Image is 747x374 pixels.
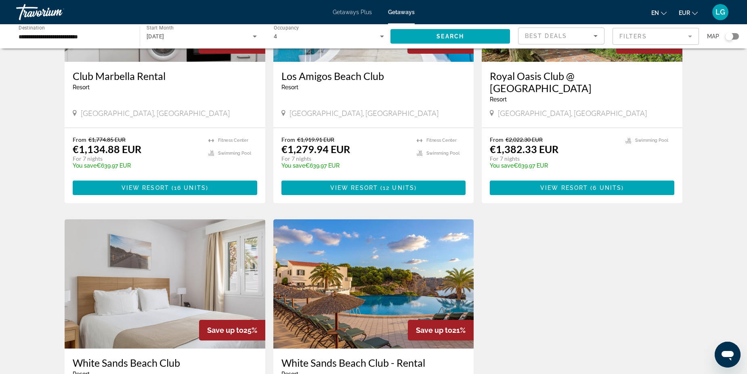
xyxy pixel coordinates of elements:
p: €1,382.33 EUR [490,143,558,155]
span: ( ) [378,185,417,191]
button: User Menu [710,4,731,21]
span: Best Deals [525,33,567,39]
span: Resort [281,84,298,90]
span: View Resort [330,185,378,191]
span: LG [716,8,725,16]
span: From [281,136,295,143]
button: Change language [651,7,667,19]
a: Club Marbella Rental [73,70,257,82]
span: View Resort [540,185,588,191]
p: €639.97 EUR [281,162,409,169]
img: 7847I01X.jpg [65,219,265,349]
button: Filter [613,27,699,45]
p: For 7 nights [281,155,409,162]
span: 4 [274,33,277,40]
p: €639.97 EUR [73,162,200,169]
p: €639.97 EUR [490,162,617,169]
span: Destination [19,25,45,30]
span: €1,919.91 EUR [297,136,334,143]
a: Los Amigos Beach Club [281,70,466,82]
a: Getaways [388,9,415,15]
p: €1,134.88 EUR [73,143,141,155]
span: Swimming Pool [635,138,668,143]
button: Change currency [679,7,698,19]
p: For 7 nights [73,155,200,162]
span: Save up to [416,326,452,334]
span: Fitness Center [218,138,248,143]
button: View Resort(16 units) [73,181,257,195]
span: 6 units [593,185,621,191]
span: Save up to [207,326,243,334]
span: You save [490,162,514,169]
div: 21% [408,320,474,340]
div: 25% [199,320,265,340]
span: [GEOGRAPHIC_DATA], [GEOGRAPHIC_DATA] [290,109,439,118]
span: EUR [679,10,690,16]
button: View Resort(12 units) [281,181,466,195]
span: 16 units [174,185,206,191]
span: Resort [490,96,507,103]
span: [GEOGRAPHIC_DATA], [GEOGRAPHIC_DATA] [81,109,230,118]
span: Fitness Center [426,138,457,143]
span: Resort [73,84,90,90]
span: Swimming Pool [218,151,251,156]
a: Travorium [16,2,97,23]
span: ( ) [169,185,208,191]
button: Search [390,29,510,44]
span: €1,774.85 EUR [88,136,126,143]
span: From [490,136,504,143]
span: ( ) [588,185,624,191]
span: Search [436,33,464,40]
span: en [651,10,659,16]
mat-select: Sort by [525,31,598,41]
img: ii_wi21.jpg [273,219,474,349]
span: [DATE] [147,33,164,40]
span: View Resort [122,185,169,191]
span: [GEOGRAPHIC_DATA], [GEOGRAPHIC_DATA] [498,109,647,118]
a: Getaways Plus [333,9,372,15]
iframe: Button to launch messaging window [715,342,741,368]
span: You save [281,162,305,169]
span: €2,022.30 EUR [506,136,543,143]
span: From [73,136,86,143]
a: Royal Oasis Club @ [GEOGRAPHIC_DATA] [490,70,674,94]
a: White Sands Beach Club [73,357,257,369]
span: Start Month [147,25,174,31]
span: Swimming Pool [426,151,460,156]
a: White Sands Beach Club - Rental [281,357,466,369]
span: Map [707,31,719,42]
span: 12 units [383,185,414,191]
p: For 7 nights [490,155,617,162]
span: You save [73,162,97,169]
p: €1,279.94 EUR [281,143,350,155]
span: Occupancy [274,25,299,31]
button: View Resort(6 units) [490,181,674,195]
